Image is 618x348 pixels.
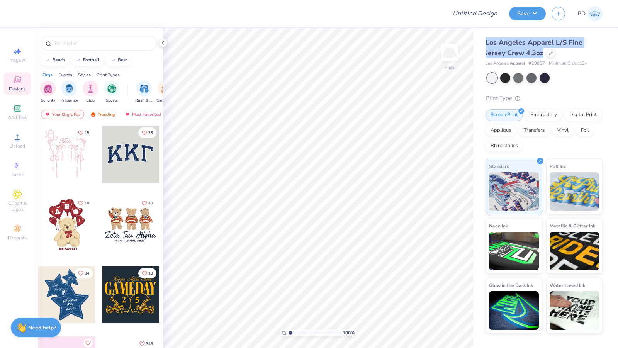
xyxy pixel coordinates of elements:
div: bear [118,58,127,62]
span: Greek [12,171,24,178]
span: Sports [106,98,118,104]
div: filter for Sorority [40,81,56,104]
input: Untitled Design [447,6,503,21]
span: Los Angeles Apparel [486,60,525,67]
div: Embroidery [525,109,562,121]
span: 40 [148,201,153,205]
img: Rush & Bid Image [140,84,149,93]
img: trend_line.gif [45,58,51,63]
div: Foil [576,125,594,136]
div: Back [445,64,455,71]
span: # 20007 [529,60,545,67]
span: Water based Ink [550,281,585,289]
span: Minimum Order: 12 + [549,60,587,67]
span: Neon Ink [489,222,508,230]
button: Like [75,268,93,278]
span: Metallic & Glitter Ink [550,222,595,230]
div: Transfers [519,125,550,136]
span: Clipart & logos [4,200,31,212]
img: trending.gif [90,112,96,117]
span: Glow in the Dark Ink [489,281,533,289]
div: Print Types [97,71,120,78]
img: Metallic & Glitter Ink [550,232,599,270]
img: trend_line.gif [75,58,81,63]
button: filter button [156,81,174,104]
div: Applique [486,125,516,136]
div: Trending [87,110,119,119]
button: Save [509,7,546,20]
span: Decorate [8,235,27,241]
span: Add Text [8,114,27,121]
button: filter button [83,81,98,104]
strong: Need help? [28,324,56,331]
img: trend_line.gif [110,58,116,63]
span: Puff Ink [550,162,566,170]
a: PD [577,6,603,21]
div: football [83,58,100,62]
span: Fraternity [61,98,78,104]
div: filter for Club [83,81,98,104]
span: Game Day [156,98,174,104]
div: filter for Sports [104,81,119,104]
span: 15 [85,131,89,135]
img: Sports Image [107,84,116,93]
button: filter button [40,81,56,104]
div: Most Favorited [121,110,165,119]
button: filter button [61,81,78,104]
span: Upload [10,143,25,149]
button: Like [83,338,93,348]
img: Sorority Image [44,84,53,93]
span: 18 [148,272,153,275]
div: filter for Fraternity [61,81,78,104]
img: Standard [489,172,539,211]
span: Standard [489,162,509,170]
span: Rush & Bid [135,98,153,104]
span: Image AI [8,57,27,63]
img: Patrick De Los Reyes [587,6,603,21]
div: Events [58,71,72,78]
img: Game Day Image [161,84,170,93]
div: filter for Game Day [156,81,174,104]
div: Digital Print [564,109,602,121]
div: Print Type [486,94,603,103]
div: filter for Rush & Bid [135,81,153,104]
span: 100 % [343,329,355,336]
img: Neon Ink [489,232,539,270]
div: Rhinestones [486,140,523,152]
span: Club [86,98,95,104]
img: Fraternity Image [65,84,73,93]
button: filter button [135,81,153,104]
div: beach [53,58,65,62]
img: Glow in the Dark Ink [489,291,539,330]
span: PD [577,9,586,18]
span: Los Angeles Apparel L/S Fine Jersey Crew 4.3oz [486,38,582,58]
div: Screen Print [486,109,523,121]
button: Like [75,198,93,208]
img: Puff Ink [550,172,599,211]
span: 346 [146,342,153,346]
button: bear [106,54,131,66]
img: most_fav.gif [44,112,51,117]
button: Like [138,198,156,208]
img: Club Image [86,84,95,93]
div: Your Org's Fav [41,110,84,119]
img: Water based Ink [550,291,599,330]
button: beach [41,54,68,66]
button: filter button [104,81,119,104]
button: football [71,54,103,66]
span: 33 [148,131,153,135]
div: Orgs [42,71,53,78]
img: Back [442,45,457,60]
span: 84 [85,272,89,275]
button: Like [138,268,156,278]
span: Sorority [41,98,55,104]
div: Vinyl [552,125,574,136]
span: 10 [85,201,89,205]
div: Styles [78,71,91,78]
button: Like [75,127,93,138]
span: Designs [9,86,26,92]
button: Like [138,127,156,138]
img: most_fav.gif [124,112,131,117]
input: Try "Alpha" [53,39,152,47]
